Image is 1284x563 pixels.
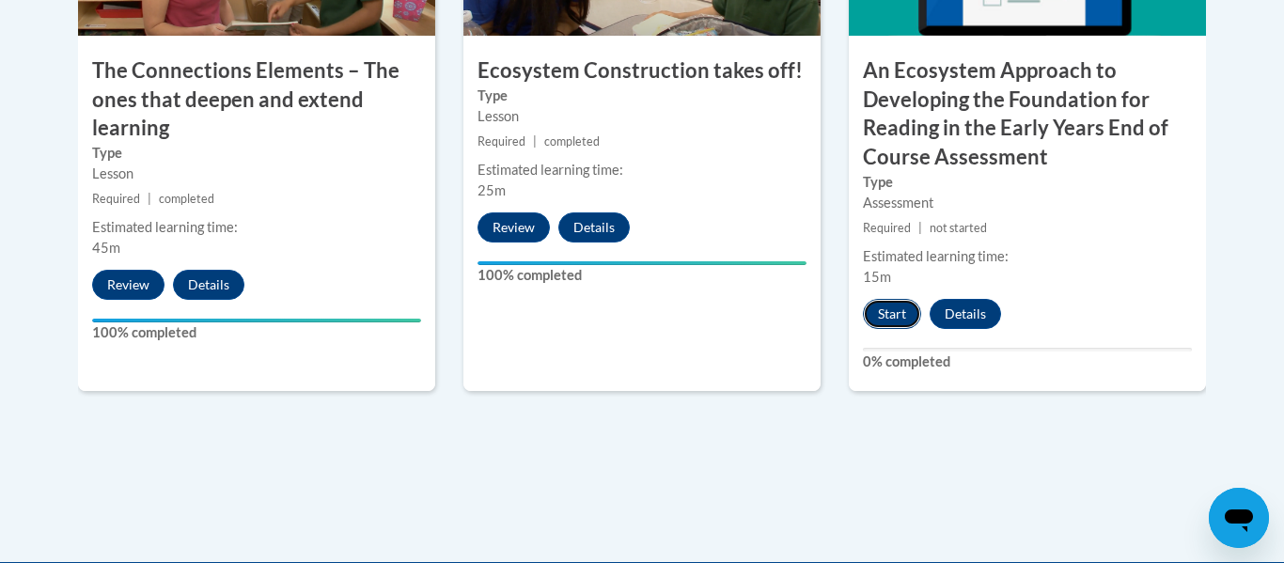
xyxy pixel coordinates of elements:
[478,212,550,242] button: Review
[92,270,164,300] button: Review
[92,192,140,206] span: Required
[478,160,806,180] div: Estimated learning time:
[478,261,806,265] div: Your progress
[863,269,891,285] span: 15m
[533,134,537,149] span: |
[159,192,214,206] span: completed
[478,182,506,198] span: 25m
[78,56,435,143] h3: The Connections Elements – The ones that deepen and extend learning
[863,352,1192,372] label: 0% completed
[478,106,806,127] div: Lesson
[92,319,421,322] div: Your progress
[558,212,630,242] button: Details
[478,134,525,149] span: Required
[863,172,1192,193] label: Type
[849,56,1206,172] h3: An Ecosystem Approach to Developing the Foundation for Reading in the Early Years End of Course A...
[173,270,244,300] button: Details
[544,134,600,149] span: completed
[92,322,421,343] label: 100% completed
[478,265,806,286] label: 100% completed
[930,299,1001,329] button: Details
[92,217,421,238] div: Estimated learning time:
[92,143,421,164] label: Type
[463,56,821,86] h3: Ecosystem Construction takes off!
[863,246,1192,267] div: Estimated learning time:
[92,164,421,184] div: Lesson
[148,192,151,206] span: |
[930,221,987,235] span: not started
[918,221,922,235] span: |
[863,299,921,329] button: Start
[863,193,1192,213] div: Assessment
[863,221,911,235] span: Required
[1209,488,1269,548] iframe: Button to launch messaging window
[478,86,806,106] label: Type
[92,240,120,256] span: 45m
